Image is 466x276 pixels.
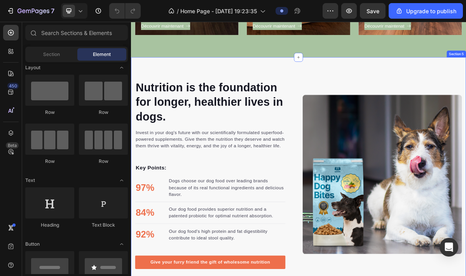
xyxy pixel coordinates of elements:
span: Layout [25,64,40,71]
p: Our dog food provides superior nutrition and a patented probiotic for optimal nutrient absorption. [53,256,214,275]
span: Toggle open [115,174,128,187]
span: Toggle open [115,238,128,250]
div: Row [79,158,128,165]
p: Key Points: [7,198,214,209]
p: Invest in your dog's future with our scientifically formulated superfood-powered supplements. Giv... [7,150,214,178]
p: Nutrition is the foundation for longer, healthier lives in dogs. [7,81,214,142]
p: 97% [7,221,33,241]
div: Section 5 [441,41,465,48]
iframe: Design area [131,22,466,276]
button: 7 [3,3,58,19]
span: Home Page - [DATE] 19:23:35 [180,7,257,15]
a: Découvrir maintenat [325,0,390,12]
div: Beta [6,142,19,148]
div: Upgrade to publish [395,7,456,15]
div: Row [25,158,74,165]
p: 7 [51,6,54,16]
p: Découvrir maintenat [325,0,380,12]
div: Row [79,109,128,116]
div: Text Block [79,222,128,229]
div: Open Intercom Messenger [440,238,458,257]
span: Section [43,51,60,58]
button: Upgrade to publish [389,3,463,19]
span: Save [367,8,379,14]
span: Toggle open [115,61,128,74]
button: Save [360,3,386,19]
input: Search Sections & Elements [25,25,128,40]
span: Button [25,241,40,248]
div: Row [25,109,74,116]
div: Heading [25,222,74,229]
span: Element [93,51,111,58]
div: 450 [7,83,19,89]
p: 84% [7,256,33,276]
span: Text [25,177,35,184]
span: / [177,7,179,15]
div: Undo/Redo [109,3,141,19]
p: Dogs choose our dog food over leading brands because of its real functional ingredients and delic... [53,217,214,245]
